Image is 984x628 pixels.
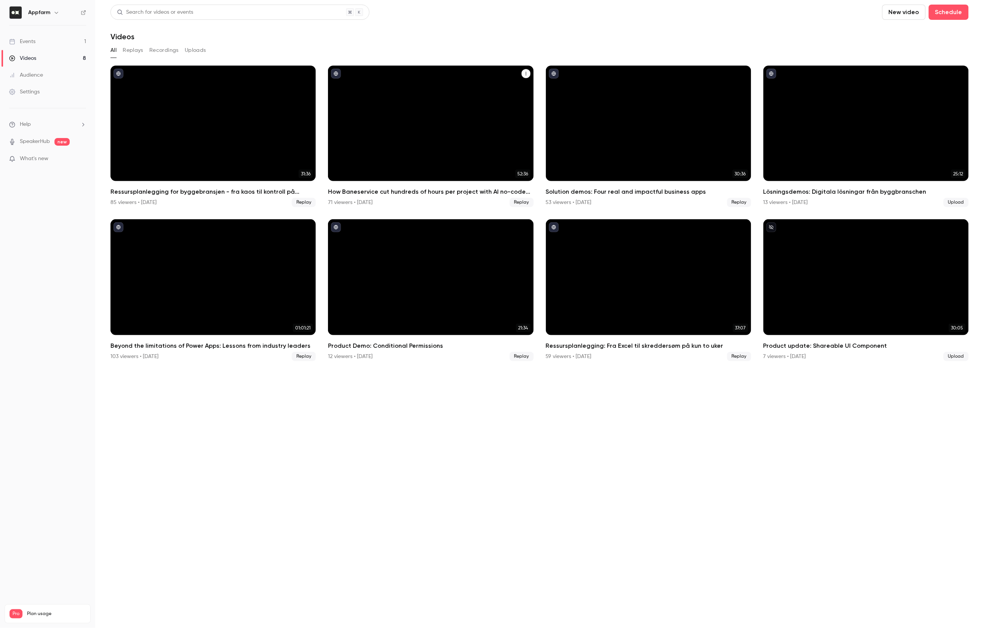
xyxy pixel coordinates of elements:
li: Ressursplanlegging for byggebransjen - fra kaos til kontroll på rekordtid [110,66,316,207]
button: All [110,44,117,56]
span: 52:36 [515,170,531,178]
section: Videos [110,5,969,623]
h2: Product update: Shareable UI Component [763,341,969,350]
button: published [549,69,559,79]
li: Ressursplanlegging: Fra Excel til skreddersøm på kun to uker [546,219,751,361]
button: Replays [123,44,143,56]
h2: Beyond the limitations of Power Apps: Lessons from industry leaders [110,341,316,350]
button: Uploads [185,44,206,56]
span: Plan usage [27,611,86,617]
div: 103 viewers • [DATE] [110,353,158,360]
div: 59 viewers • [DATE] [546,353,592,360]
span: Replay [292,352,316,361]
button: published [549,222,559,232]
div: 13 viewers • [DATE] [763,199,808,206]
button: published [331,222,341,232]
h2: Ressursplanlegging: Fra Excel til skreddersøm på kun to uker [546,341,751,350]
span: What's new [20,155,48,163]
div: Videos [9,55,36,62]
button: published [331,69,341,79]
button: Recordings [149,44,179,56]
h2: Lösningsdemos: Digitala lösningar från byggbranschen [763,187,969,196]
div: 85 viewers • [DATE] [110,199,157,206]
span: Upload [944,352,969,361]
img: Appfarm [10,6,22,19]
li: Solution demos: Four real and impactful business apps [546,66,751,207]
div: Audience [9,71,43,79]
span: 31:36 [299,170,313,178]
h2: Ressursplanlegging for byggebransjen - fra kaos til kontroll på rekordtid [110,187,316,196]
h2: Product Demo: Conditional Permissions [328,341,533,350]
span: 01:01:21 [293,324,313,332]
li: How Baneservice cut hundreds of hours per project with AI no-code solution [328,66,533,207]
a: 25:12Lösningsdemos: Digitala lösningar från byggbranschen13 viewers • [DATE]Upload [763,66,969,207]
li: help-dropdown-opener [9,120,86,128]
span: Replay [292,198,316,207]
ul: Videos [110,66,969,361]
button: Schedule [929,5,969,20]
h2: How Baneservice cut hundreds of hours per project with AI no-code solution [328,187,533,196]
div: Settings [9,88,40,96]
a: 30:36Solution demos: Four real and impactful business apps53 viewers • [DATE]Replay [546,66,751,207]
h2: Solution demos: Four real and impactful business apps [546,187,751,196]
li: Product Demo: Conditional Permissions [328,219,533,361]
div: 71 viewers • [DATE] [328,199,373,206]
span: 37:07 [733,324,748,332]
div: Events [9,38,35,45]
a: 01:01:21Beyond the limitations of Power Apps: Lessons from industry leaders103 viewers • [DATE]Re... [110,219,316,361]
div: 53 viewers • [DATE] [546,199,592,206]
button: unpublished [766,222,776,232]
span: 25:12 [951,170,966,178]
div: 7 viewers • [DATE] [763,353,806,360]
span: Replay [727,352,751,361]
span: Replay [727,198,751,207]
span: 21:34 [516,324,531,332]
div: 12 viewers • [DATE] [328,353,373,360]
a: 31:36Ressursplanlegging for byggebransjen - fra kaos til kontroll på rekordtid85 viewers • [DATE]... [110,66,316,207]
button: New video [882,5,926,20]
a: 30:05Product update: Shareable UI Component7 viewers • [DATE]Upload [763,219,969,361]
span: 30:05 [949,324,966,332]
a: 37:07Ressursplanlegging: Fra Excel til skreddersøm på kun to uker59 viewers • [DATE]Replay [546,219,751,361]
span: Upload [944,198,969,207]
h1: Videos [110,32,134,41]
iframe: Noticeable Trigger [77,156,86,162]
span: 30:36 [733,170,748,178]
a: 21:34Product Demo: Conditional Permissions12 viewers • [DATE]Replay [328,219,533,361]
li: Product update: Shareable UI Component [763,219,969,361]
span: Replay [510,352,534,361]
li: Lösningsdemos: Digitala lösningar från byggbranschen [763,66,969,207]
span: Replay [510,198,534,207]
a: 52:36How Baneservice cut hundreds of hours per project with AI no-code solution71 viewers • [DATE... [328,66,533,207]
button: published [766,69,776,79]
h6: Appfarm [28,9,50,16]
div: Search for videos or events [117,8,193,16]
button: published [114,69,123,79]
button: published [114,222,123,232]
a: SpeakerHub [20,138,50,146]
span: new [54,138,70,146]
span: Help [20,120,31,128]
li: Beyond the limitations of Power Apps: Lessons from industry leaders [110,219,316,361]
span: Pro [10,609,22,618]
